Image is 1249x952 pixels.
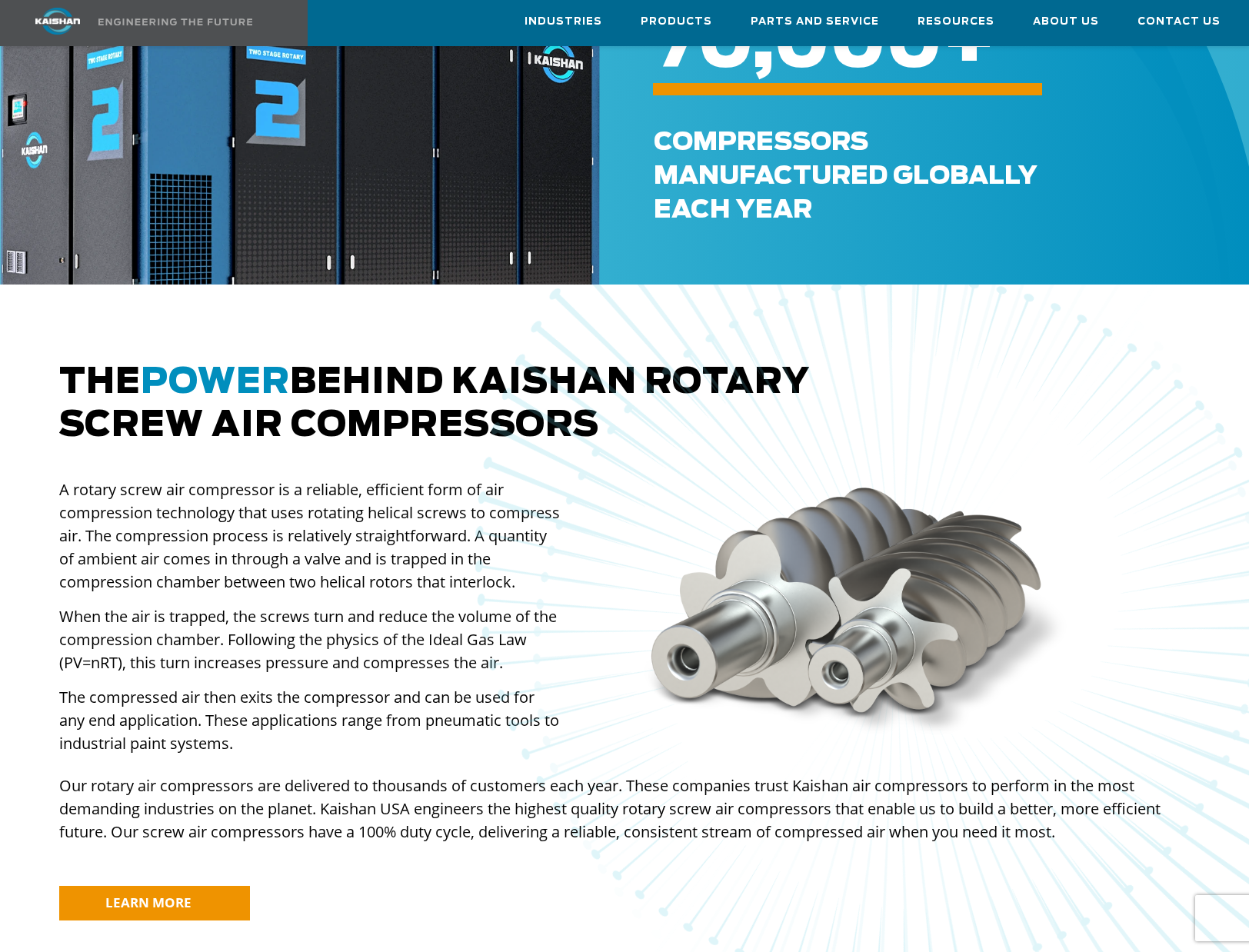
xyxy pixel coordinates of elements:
[751,13,879,31] span: Parts and Service
[59,361,1190,448] h2: The behind Kaishan rotary screw air compressors
[1033,13,1099,31] span: About Us
[1137,13,1221,31] span: Contact Us
[59,774,1190,844] p: Our rotary air compressors are delivered to thousands of customers each year. These companies tru...
[525,13,602,31] span: Industries
[751,1,879,42] a: Parts and Service
[1033,1,1099,42] a: About Us
[59,478,563,594] p: A rotary screw air compressor is a reliable, efficient form of air compression technology that us...
[59,886,250,920] a: LEARN MORE
[918,1,994,42] a: Resources
[59,605,563,674] p: When the air is trapped, the screws turn and reduce the volume of the compression chamber. Follow...
[1137,1,1221,42] a: Contact Us
[634,478,1078,744] img: screw
[98,18,252,25] img: Engineering the future
[654,35,1200,55] h6: +
[641,1,712,42] a: Products
[525,1,602,42] a: Industries
[105,894,192,911] span: LEARN MORE
[918,13,994,31] span: Resources
[59,686,563,755] p: The compressed air then exits the compressor and can be used for any end application. These appli...
[641,13,712,31] span: Products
